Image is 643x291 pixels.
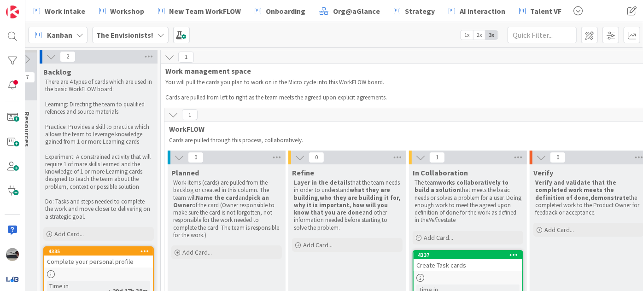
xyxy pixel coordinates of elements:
[165,79,639,86] p: You will pull the cards you plan to work on in the Micro cycle into this WorkFLOW board.
[45,153,152,191] p: Experiment: A constrained activity that will require 1 of mare skills learned and the knowledge o...
[418,252,522,258] div: 4337
[405,6,435,17] span: Strategy
[415,179,521,224] p: The team that meets the basic needs or solves a problem for a user. Doing enough work to meet the...
[178,52,194,63] span: 1
[415,179,510,194] strong: works collaboratively to build a solution
[60,51,76,62] span: 2
[303,241,333,249] span: Add Card...
[169,137,643,144] p: Cards are pulled through this process, collaboratively.
[485,30,498,40] span: 3x
[249,3,311,19] a: Onboarding
[550,152,566,163] span: 0
[182,248,212,256] span: Add Card...
[43,67,71,76] span: Backlog
[188,152,204,163] span: 0
[173,179,280,239] p: Work items (cards) are pulled from the backlog or created in this column. The team will and of th...
[169,124,639,134] span: WorkFLOW
[44,247,153,268] div: 4335Complete your personal profile
[535,179,618,202] strong: Verify and validate that the completed work meets the definition of done
[19,72,35,83] span: 7
[414,259,522,271] div: Create Task cards
[45,6,85,17] span: Work intake
[47,29,72,41] span: Kanban
[169,6,241,17] span: New Team WorkFLOW
[165,94,639,101] p: Cards are pulled from left to right as the team meets the agreed upon explicit agreements.
[94,3,150,19] a: Workshop
[44,247,153,256] div: 4335
[173,194,270,209] strong: pick an Owner
[182,109,198,120] span: 1
[6,248,19,261] img: jB
[508,27,577,43] input: Quick Filter...
[414,251,522,271] div: 4337Create Task cards
[514,3,567,19] a: Talent VF
[110,6,144,17] span: Workshop
[294,179,401,232] p: that the team needs in order to understand , and other information needed before starting to solv...
[152,3,246,19] a: New Team WorkFLOW
[544,226,574,234] span: Add Card...
[294,179,351,186] strong: Layer in the details
[171,168,199,177] span: Planned
[54,230,84,238] span: Add Card...
[460,6,505,17] span: AI interaction
[294,186,392,201] strong: what they are building
[443,3,511,19] a: AI interaction
[165,66,643,76] span: Work management space
[461,30,473,40] span: 1x
[429,152,445,163] span: 1
[6,273,19,285] img: avatar
[294,194,402,217] strong: who they are building it for, why it is important, how will you know that you are done
[413,168,468,177] span: In Collaboration
[196,194,239,202] strong: Name the card
[292,168,314,177] span: Refine
[309,152,324,163] span: 0
[530,6,561,17] span: Talent VF
[590,194,629,202] strong: demonstrate
[45,123,152,146] p: Practice: Provides a skill to practice which allows the team to leverage knowledge gained from 1 ...
[48,248,153,255] div: 4335
[45,198,152,221] p: Do: Tasks and steps needed to complete the work and move closer to delivering on a strategic goal.
[28,3,91,19] a: Work intake
[424,233,453,242] span: Add Card...
[266,6,305,17] span: Onboarding
[23,111,32,147] span: Resources
[535,179,642,216] p: , the completed work to the Product Owner for feedback or acceptance.
[45,101,152,116] p: Learning: Directing the team to qualified refences and source materials
[388,3,440,19] a: Strategy
[473,30,485,40] span: 2x
[428,216,444,224] em: Refine
[44,256,153,268] div: Complete your personal profile
[45,78,152,93] p: There are 4 types of cards which are used in the basic WorkFLOW board:
[96,30,153,40] b: The Envisionists!
[333,6,380,17] span: Org@aGlance
[314,3,386,19] a: Org@aGlance
[533,168,553,177] span: Verify
[414,251,522,259] div: 4337
[6,6,19,18] img: Visit kanbanzone.com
